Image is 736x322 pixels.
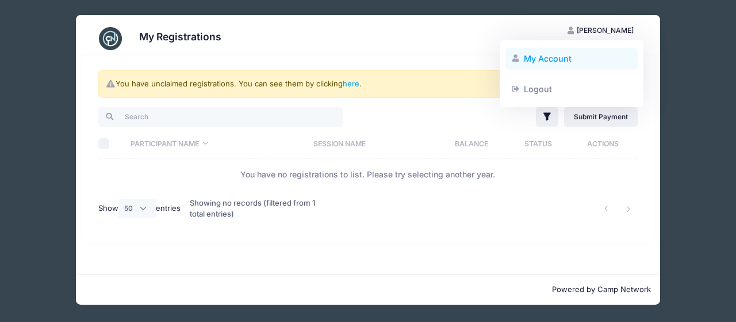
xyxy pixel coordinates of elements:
th: Session Name: activate to sort column ascending [308,128,435,159]
h3: My Registrations [139,31,221,43]
a: Logout [505,78,638,100]
p: Powered by Camp Network [85,284,651,296]
a: here [343,79,359,88]
button: [PERSON_NAME] [557,21,643,40]
label: Show entries [98,199,181,218]
div: You have unclaimed registrations. You can see them by clicking . [98,70,638,98]
div: [PERSON_NAME] [500,40,643,108]
th: Status: activate to sort column ascending [508,128,568,159]
img: CampNetwork [99,27,122,50]
span: [PERSON_NAME] [577,26,634,35]
th: Select All [98,128,125,159]
th: Participant Name: activate to sort column ascending [125,128,308,159]
input: Search [98,107,343,127]
td: You have no registrations to list. Please try selecting another year. [98,159,638,190]
select: Showentries [118,199,156,218]
a: Submit Payment [564,107,638,127]
a: My Account [505,48,638,70]
div: Showing no records (filtered from 1 total entries) [190,190,316,228]
th: Actions: activate to sort column ascending [569,128,638,159]
th: Balance: activate to sort column ascending [435,128,508,159]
